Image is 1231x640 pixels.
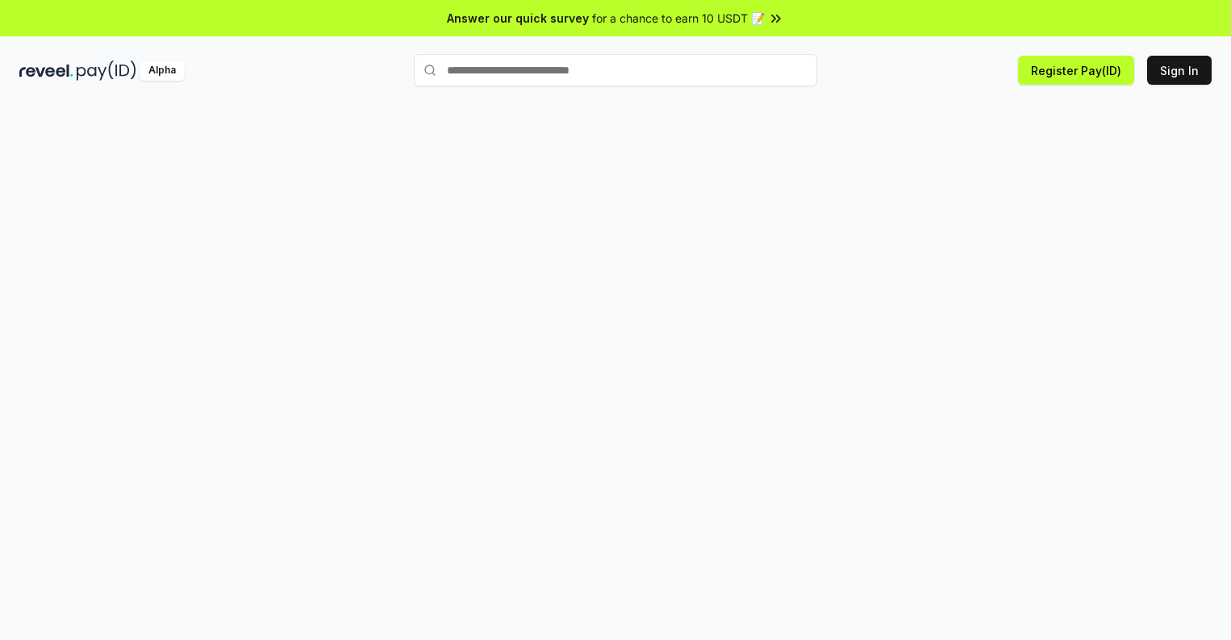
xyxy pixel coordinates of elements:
[19,61,73,81] img: reveel_dark
[77,61,136,81] img: pay_id
[140,61,185,81] div: Alpha
[447,10,589,27] span: Answer our quick survey
[592,10,765,27] span: for a chance to earn 10 USDT 📝
[1147,56,1212,85] button: Sign In
[1018,56,1134,85] button: Register Pay(ID)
